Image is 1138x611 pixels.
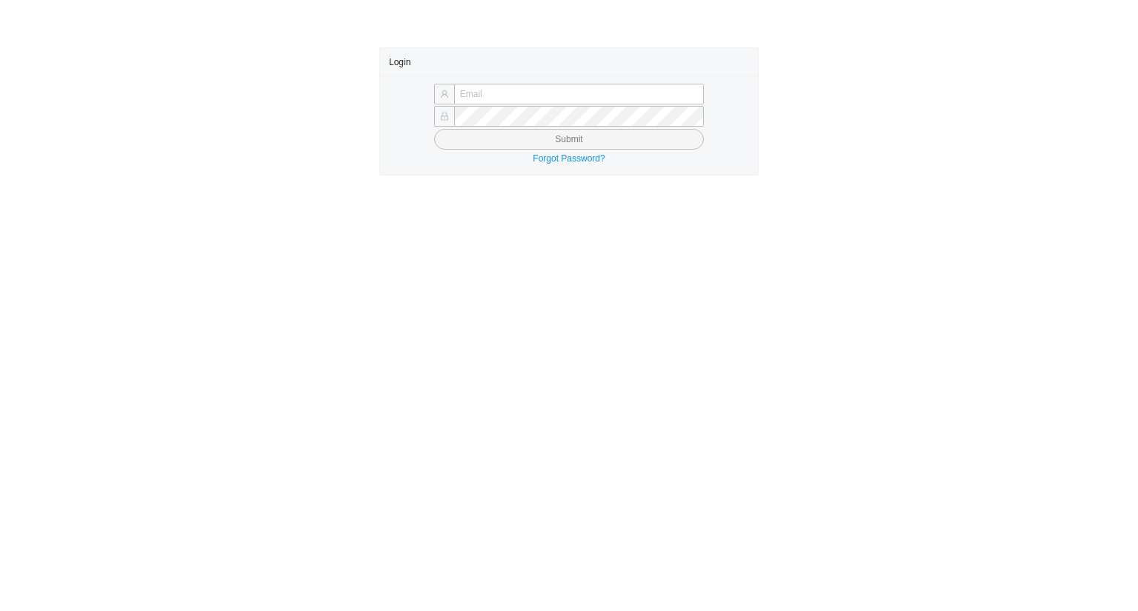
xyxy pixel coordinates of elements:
input: Email [454,84,704,104]
span: user [440,90,449,99]
a: Forgot Password? [533,153,605,164]
span: lock [440,112,449,121]
div: Login [389,48,749,76]
button: Submit [434,129,704,150]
